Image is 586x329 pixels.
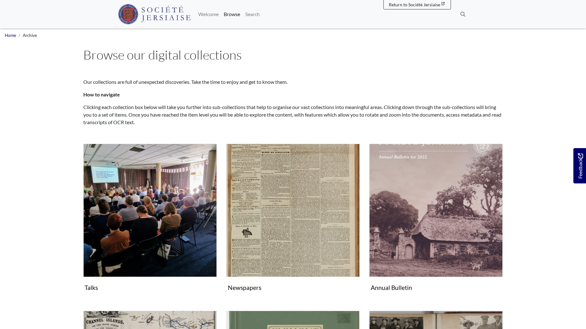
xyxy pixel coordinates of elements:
strong: How to navigate [83,91,120,97]
div: Subcollection [222,144,364,303]
h1: Browse our digital collections [83,47,503,62]
span: Feedback [577,153,584,179]
div: Subcollection [364,144,507,303]
a: Talks Talks [83,144,217,294]
img: Annual Bulletin [369,144,503,277]
img: Talks [83,144,217,277]
img: Société Jersiaise [118,4,191,24]
a: Browse [221,8,243,20]
a: Annual Bulletin Annual Bulletin [369,144,503,294]
a: Search [243,8,262,20]
a: Société Jersiaise logo [118,3,191,26]
span: Return to Société Jersiaise [389,2,440,7]
img: Newspapers [226,144,360,277]
span: Archive [23,33,37,38]
a: Welcome [196,8,221,20]
p: Our collections are full of unexpected discoveries. Take the time to enjoy and get to know them. [83,78,503,86]
p: Clicking each collection box below will take you further into sub-collections that help to organi... [83,103,503,126]
a: Newspapers Newspapers [226,144,360,294]
div: Subcollection [79,144,222,303]
a: Home [5,33,16,38]
a: Would you like to provide feedback? [573,148,586,183]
